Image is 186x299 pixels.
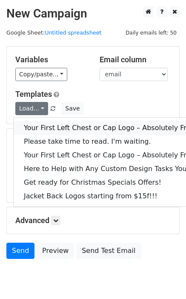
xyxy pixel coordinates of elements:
[143,258,186,299] iframe: Chat Widget
[45,29,101,36] a: Untitled spreadsheet
[37,243,74,259] a: Preview
[15,216,171,225] h5: Advanced
[100,55,171,64] h5: Email column
[123,29,180,36] a: Daily emails left: 50
[61,102,83,115] button: Save
[6,6,180,21] h2: New Campaign
[15,68,67,81] a: Copy/paste...
[6,29,102,36] small: Google Sheet:
[15,90,52,99] a: Templates
[15,55,87,64] h5: Variables
[123,28,180,38] span: Daily emails left: 50
[15,102,48,115] a: Load...
[6,243,34,259] a: Send
[76,243,141,259] a: Send Test Email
